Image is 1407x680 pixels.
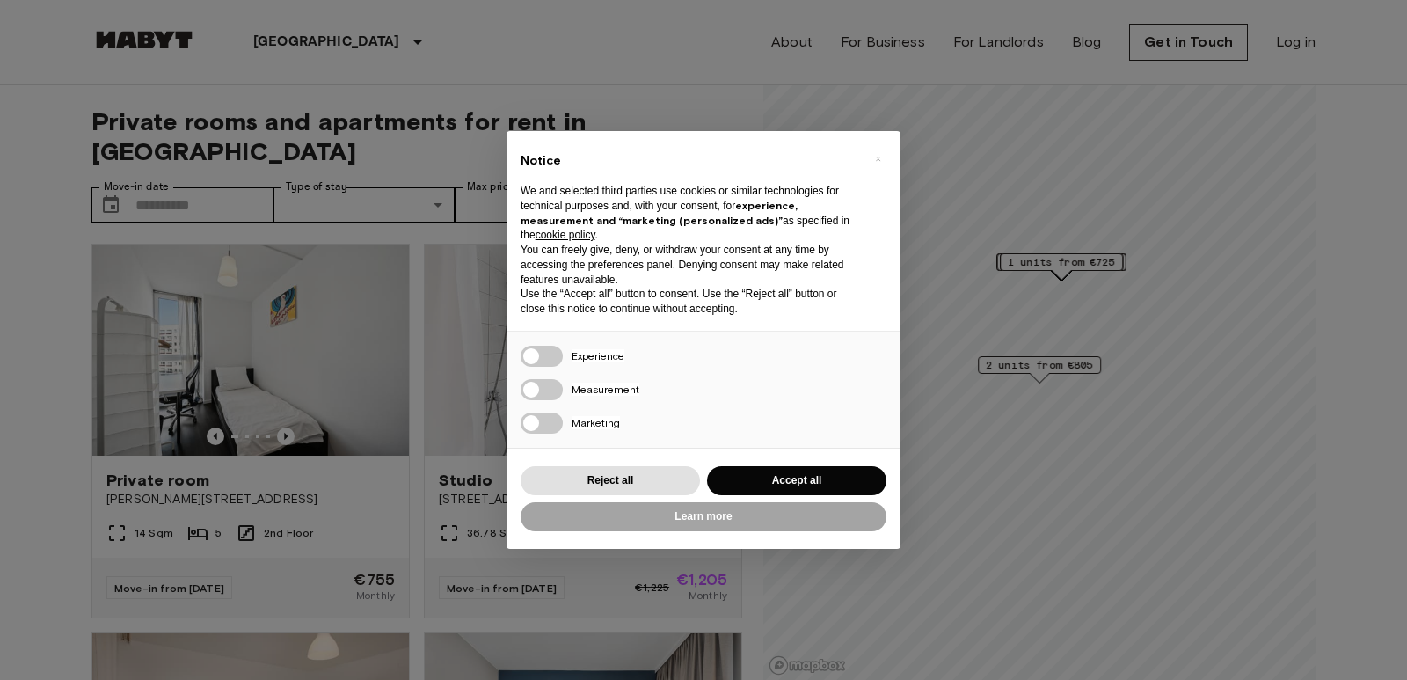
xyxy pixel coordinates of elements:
span: Measurement [572,383,639,396]
p: Use the “Accept all” button to consent. Use the “Reject all” button or close this notice to conti... [521,287,858,317]
button: Close this notice [864,145,892,173]
a: cookie policy [536,229,595,241]
p: We and selected third parties use cookies or similar technologies for technical purposes and, wit... [521,184,858,243]
button: Accept all [707,466,886,495]
span: Experience [572,349,624,362]
button: Reject all [521,466,700,495]
button: Learn more [521,502,886,531]
h2: Notice [521,152,858,170]
span: Marketing [572,416,620,429]
strong: experience, measurement and “marketing (personalized ads)” [521,199,798,227]
span: × [875,149,881,170]
p: You can freely give, deny, or withdraw your consent at any time by accessing the preferences pane... [521,243,858,287]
